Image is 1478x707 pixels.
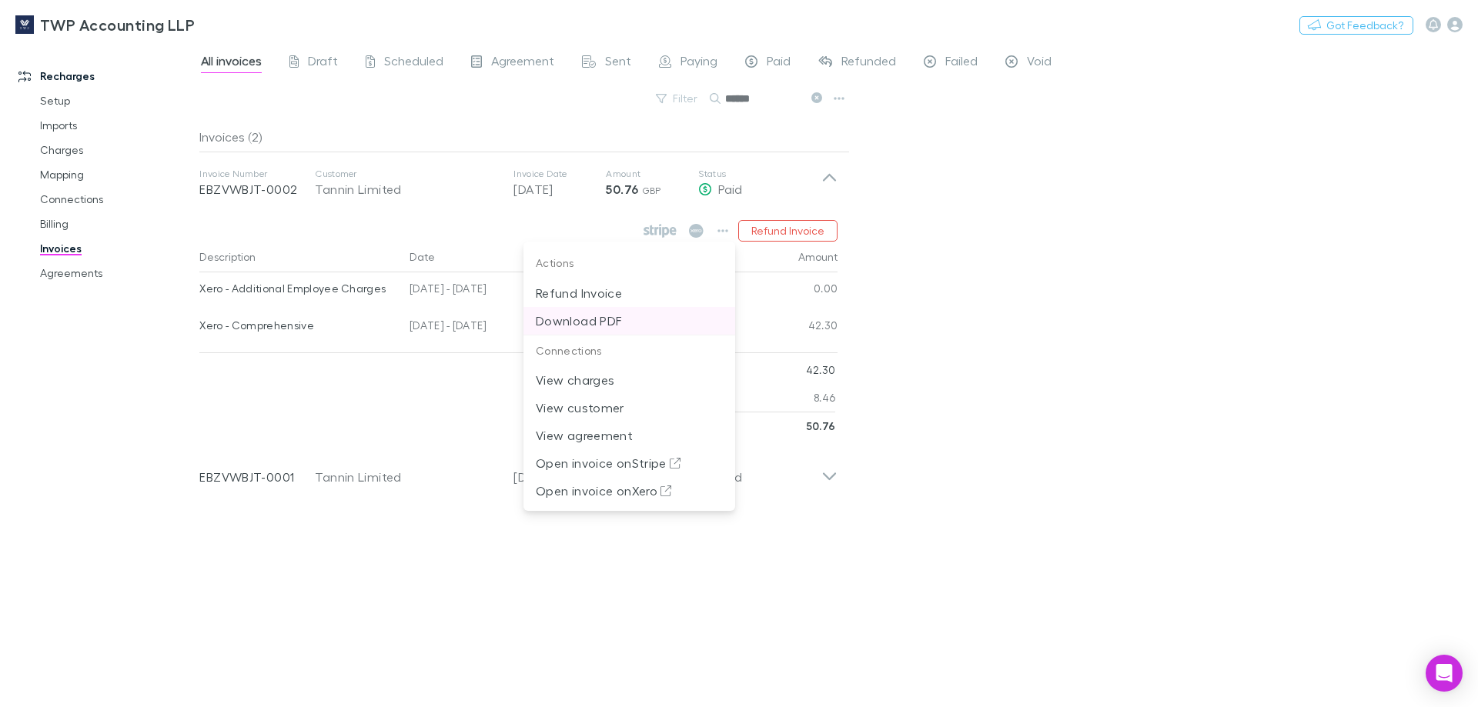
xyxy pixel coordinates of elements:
a: Open invoice onStripe [523,454,735,469]
p: Open invoice on Stripe [536,454,723,472]
li: Download PDF [523,307,735,335]
p: Connections [523,335,735,367]
li: Open invoice onXero [523,477,735,505]
div: Open Intercom Messenger [1426,655,1463,692]
a: Download PDF [523,311,735,325]
li: View customer [523,394,735,422]
li: Refund Invoice [523,279,735,307]
p: Open invoice on Xero [536,482,723,500]
a: View agreement [523,426,735,441]
p: Download PDF [536,312,723,330]
li: View agreement [523,422,735,449]
p: View customer [536,399,723,417]
p: View agreement [536,426,723,445]
p: Refund Invoice [536,284,723,302]
a: View customer [523,399,735,413]
p: Actions [523,248,735,279]
li: View charges [523,366,735,394]
a: View charges [523,371,735,385]
p: View charges [536,371,723,389]
li: Open invoice onStripe [523,449,735,477]
a: Open invoice onXero [523,482,735,496]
